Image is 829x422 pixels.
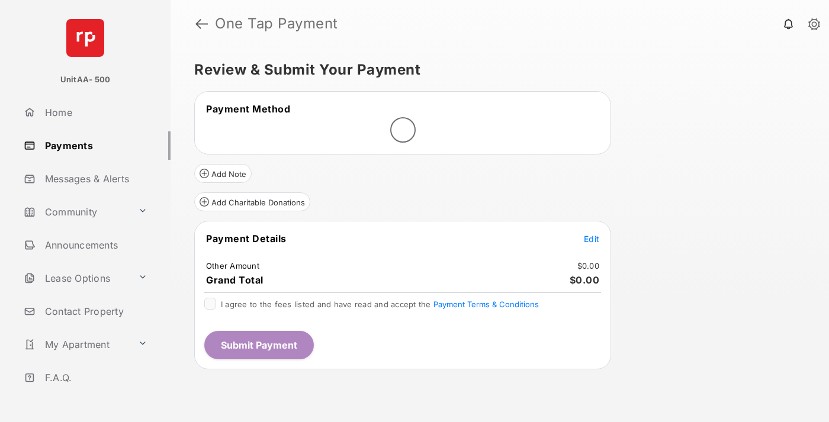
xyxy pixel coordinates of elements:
[570,274,600,286] span: $0.00
[584,234,599,244] span: Edit
[194,192,310,211] button: Add Charitable Donations
[221,299,539,309] span: I agree to the fees listed and have read and accept the
[19,264,133,292] a: Lease Options
[66,19,104,57] img: svg+xml;base64,PHN2ZyB4bWxucz0iaHR0cDovL3d3dy53My5vcmcvMjAwMC9zdmciIHdpZHRoPSI2NCIgaGVpZ2h0PSI2NC...
[19,198,133,226] a: Community
[577,260,600,271] td: $0.00
[206,233,287,244] span: Payment Details
[584,233,599,244] button: Edit
[19,131,171,160] a: Payments
[19,165,171,193] a: Messages & Alerts
[60,74,111,86] p: UnitAA- 500
[205,260,260,271] td: Other Amount
[194,63,796,77] h5: Review & Submit Your Payment
[19,363,171,392] a: F.A.Q.
[19,231,171,259] a: Announcements
[204,331,314,359] button: Submit Payment
[19,98,171,127] a: Home
[19,297,171,326] a: Contact Property
[206,274,264,286] span: Grand Total
[206,103,290,115] span: Payment Method
[215,17,338,31] strong: One Tap Payment
[194,164,252,183] button: Add Note
[433,299,539,309] button: I agree to the fees listed and have read and accept the
[19,330,133,359] a: My Apartment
